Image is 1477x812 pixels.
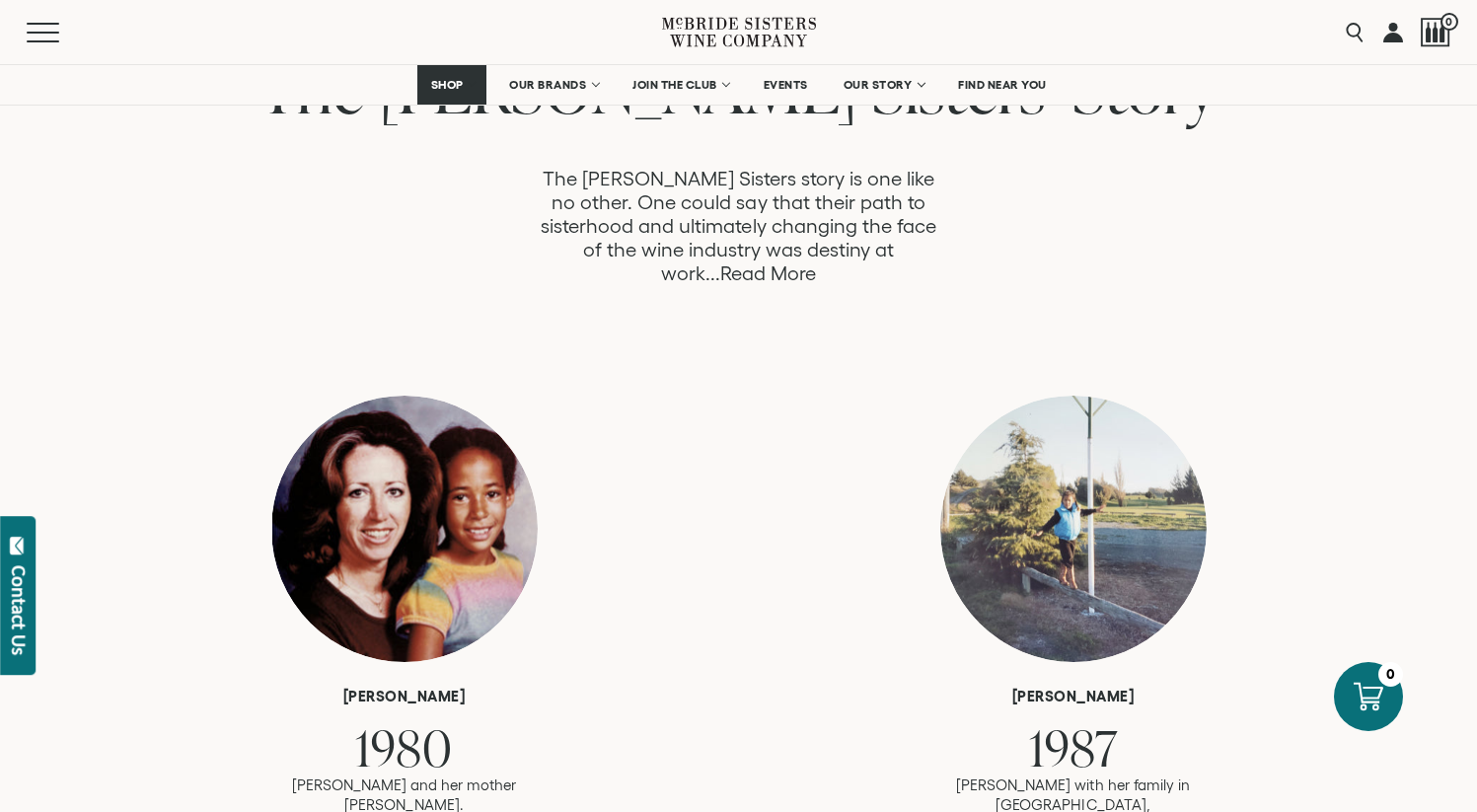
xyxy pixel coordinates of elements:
[509,78,586,92] span: OUR BRANDS
[751,65,821,105] a: EVENTS
[620,65,741,105] a: JOIN THE CLUB
[533,167,943,285] p: The [PERSON_NAME] Sisters story is one like no other. One could say that their path to sisterhood...
[27,23,98,42] button: Mobile Menu Trigger
[1440,13,1458,31] span: 0
[945,65,1060,105] a: FIND NEAR YOU
[925,688,1221,705] h6: [PERSON_NAME]
[632,78,717,92] span: JOIN THE CLUB
[9,565,29,655] div: Contact Us
[720,262,816,285] a: Read More
[958,78,1047,92] span: FIND NEAR YOU
[764,78,808,92] span: EVENTS
[831,65,936,105] a: OUR STORY
[1378,662,1403,687] div: 0
[355,713,453,781] span: 1980
[844,78,913,92] span: OUR STORY
[430,78,464,92] span: SHOP
[417,65,486,105] a: SHOP
[257,688,553,705] h6: [PERSON_NAME]
[1029,713,1118,781] span: 1987
[496,65,610,105] a: OUR BRANDS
